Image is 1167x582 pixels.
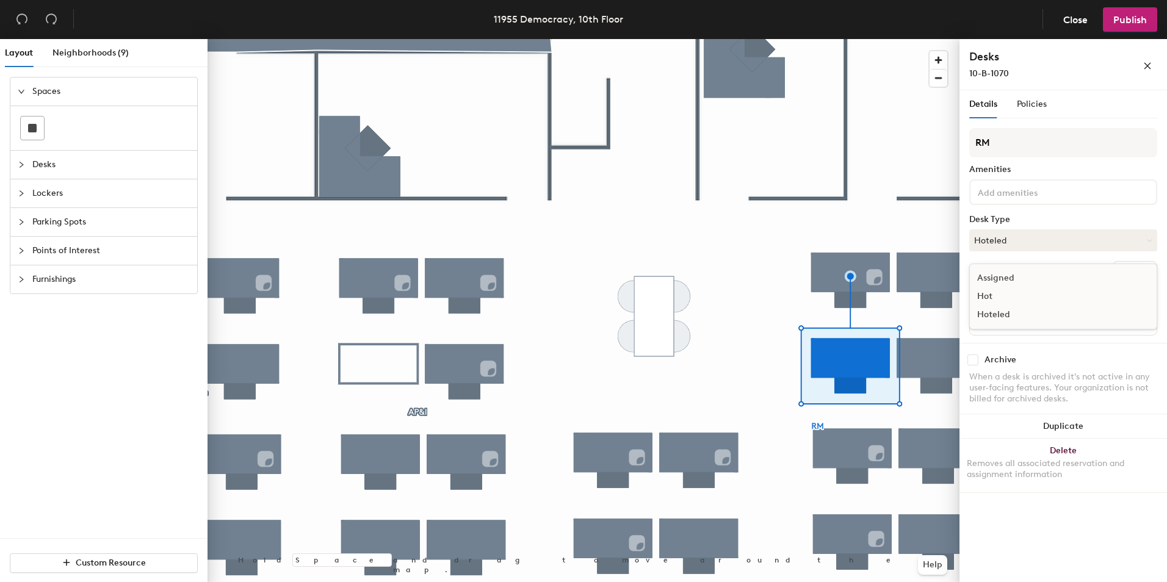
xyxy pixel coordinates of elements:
span: Details [969,99,997,109]
span: Close [1063,14,1088,26]
span: expanded [18,88,25,95]
span: collapsed [18,247,25,254]
span: collapsed [18,276,25,283]
div: Assigned [970,269,1092,287]
span: collapsed [18,190,25,197]
div: Hoteled [970,306,1092,324]
button: Duplicate [959,414,1167,439]
div: 11955 Democracy, 10th Floor [494,12,623,27]
span: undo [16,13,28,25]
h4: Desks [969,49,1104,65]
span: Neighborhoods (9) [52,48,129,58]
span: Policies [1017,99,1047,109]
span: Furnishings [32,265,190,293]
div: Hot [970,287,1092,306]
span: Custom Resource [76,558,146,568]
div: Desk Type [969,215,1157,225]
span: close [1143,62,1152,70]
div: When a desk is archived it's not active in any user-facing features. Your organization is not bil... [969,372,1157,404]
div: Amenities [969,165,1157,174]
button: Undo (⌘ + Z) [10,7,34,32]
button: Help [918,555,947,575]
button: Redo (⌘ + ⇧ + Z) [39,7,63,32]
span: Parking Spots [32,208,190,236]
span: collapsed [18,161,25,168]
div: Archive [985,355,1016,365]
span: Points of Interest [32,237,190,265]
button: DeleteRemoves all associated reservation and assignment information [959,439,1167,492]
span: Spaces [32,77,190,106]
span: Desks [32,151,190,179]
span: Publish [1113,14,1147,26]
button: Close [1053,7,1098,32]
span: Lockers [32,179,190,207]
input: Add amenities [975,184,1085,199]
span: 10-B-1070 [969,68,1009,79]
button: Publish [1103,7,1157,32]
span: Layout [5,48,33,58]
div: Removes all associated reservation and assignment information [967,458,1160,480]
button: Ungroup [1113,261,1157,282]
button: Custom Resource [10,553,198,573]
span: collapsed [18,218,25,226]
button: Hoteled [969,229,1157,251]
